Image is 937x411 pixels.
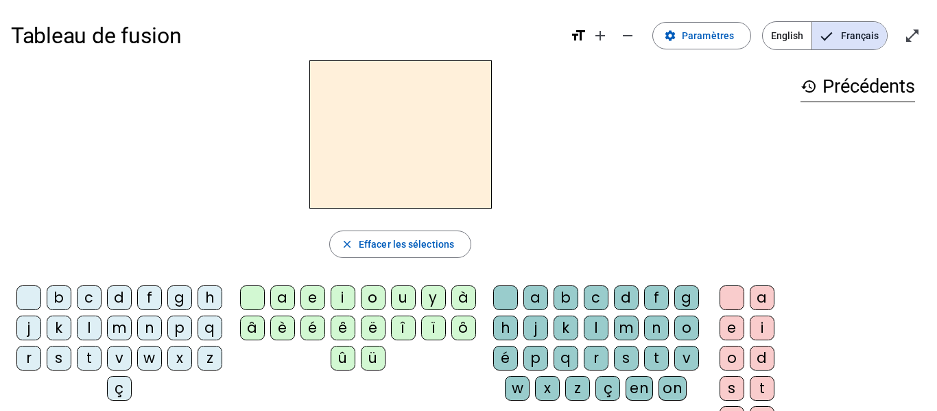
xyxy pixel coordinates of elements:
[523,285,548,310] div: a
[300,316,325,340] div: é
[763,22,811,49] span: English
[329,231,471,258] button: Effacer les sélections
[750,376,774,401] div: t
[300,285,325,310] div: e
[664,30,676,42] mat-icon: settings
[451,285,476,310] div: à
[11,14,559,58] h1: Tableau de fusion
[198,285,222,310] div: h
[652,22,751,49] button: Paramètres
[614,22,641,49] button: Diminuer la taille de la police
[331,316,355,340] div: ê
[570,27,586,44] mat-icon: format_size
[270,316,295,340] div: è
[16,316,41,340] div: j
[137,316,162,340] div: n
[535,376,560,401] div: x
[750,346,774,371] div: d
[391,285,416,310] div: u
[107,376,132,401] div: ç
[644,346,669,371] div: t
[198,346,222,371] div: z
[331,346,355,371] div: û
[107,346,132,371] div: v
[644,316,669,340] div: n
[359,236,454,253] span: Effacer les sélections
[626,376,653,401] div: en
[77,285,102,310] div: c
[361,316,386,340] div: ë
[554,285,578,310] div: b
[554,316,578,340] div: k
[584,346,608,371] div: r
[899,22,926,49] button: Entrer en plein écran
[240,316,265,340] div: â
[167,316,192,340] div: p
[586,22,614,49] button: Augmenter la taille de la police
[167,285,192,310] div: g
[107,316,132,340] div: m
[644,285,669,310] div: f
[331,285,355,310] div: i
[361,346,386,371] div: ü
[682,27,734,44] span: Paramètres
[198,316,222,340] div: q
[451,316,476,340] div: ô
[341,238,353,250] mat-icon: close
[595,376,620,401] div: ç
[77,316,102,340] div: l
[720,376,744,401] div: s
[720,346,744,371] div: o
[47,285,71,310] div: b
[800,78,817,95] mat-icon: history
[614,346,639,371] div: s
[391,316,416,340] div: î
[523,316,548,340] div: j
[592,27,608,44] mat-icon: add
[674,346,699,371] div: v
[674,316,699,340] div: o
[137,346,162,371] div: w
[750,316,774,340] div: i
[584,285,608,310] div: c
[554,346,578,371] div: q
[493,316,518,340] div: h
[523,346,548,371] div: p
[505,376,530,401] div: w
[584,316,608,340] div: l
[659,376,687,401] div: on
[614,316,639,340] div: m
[107,285,132,310] div: d
[750,285,774,310] div: a
[77,346,102,371] div: t
[674,285,699,310] div: g
[16,346,41,371] div: r
[493,346,518,371] div: é
[614,285,639,310] div: d
[167,346,192,371] div: x
[812,22,887,49] span: Français
[619,27,636,44] mat-icon: remove
[270,285,295,310] div: a
[137,285,162,310] div: f
[720,316,744,340] div: e
[904,27,921,44] mat-icon: open_in_full
[800,71,915,102] h3: Précédents
[762,21,888,50] mat-button-toggle-group: Language selection
[361,285,386,310] div: o
[421,285,446,310] div: y
[421,316,446,340] div: ï
[47,346,71,371] div: s
[565,376,590,401] div: z
[47,316,71,340] div: k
